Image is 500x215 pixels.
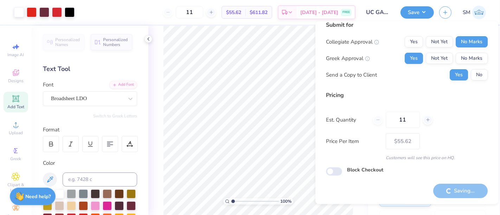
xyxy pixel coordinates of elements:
[250,9,268,16] span: $611.82
[43,64,137,74] div: Text Tool
[7,104,24,110] span: Add Text
[326,116,368,124] label: Est. Quantity
[26,193,51,200] strong: Need help?
[405,53,423,64] button: Yes
[93,113,137,119] button: Switch to Greek Letters
[4,182,28,193] span: Clipart & logos
[456,36,488,47] button: No Marks
[8,52,24,58] span: Image AI
[450,69,468,80] button: Yes
[8,78,24,84] span: Designs
[300,9,338,16] span: [DATE] - [DATE]
[326,155,488,161] div: Customers will see this price on HQ.
[9,130,23,136] span: Upload
[43,81,53,89] label: Font
[426,53,453,64] button: Not Yet
[386,112,420,128] input: – –
[109,81,137,89] div: Add Font
[426,36,453,47] button: Not Yet
[326,54,370,62] div: Greek Approval
[463,6,486,19] a: SM
[342,10,350,15] span: FREE
[456,53,488,64] button: No Marks
[463,8,470,17] span: SM
[472,6,486,19] img: Shruthi Mohan
[326,71,377,79] div: Send a Copy to Client
[281,198,292,204] span: 100 %
[347,166,383,174] label: Block Checkout
[405,36,423,47] button: Yes
[43,126,138,134] div: Format
[326,137,380,145] label: Price Per Item
[63,172,137,187] input: e.g. 7428 c
[361,5,395,19] input: Untitled Design
[11,156,21,162] span: Greek
[176,6,203,19] input: – –
[400,6,434,19] button: Save
[326,21,488,29] div: Submit for
[326,38,379,45] div: Collegiate Approval
[43,159,137,167] div: Color
[471,69,488,80] button: No
[55,37,80,47] span: Personalized Names
[226,9,241,16] span: $55.62
[326,91,488,99] div: Pricing
[103,37,128,47] span: Personalized Numbers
